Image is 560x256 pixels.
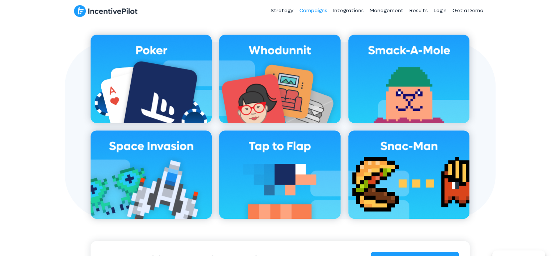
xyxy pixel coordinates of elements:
[430,1,449,20] a: Login
[267,1,296,20] a: Strategy
[74,5,138,17] img: IncentivePilot
[217,1,486,20] nav: Header Menu
[219,130,341,219] img: tap-to-flap-game-tile
[366,1,406,20] a: Management
[330,1,366,20] a: Integrations
[406,1,430,20] a: Results
[449,1,486,20] a: Get a Demo
[348,35,470,123] img: smack-a-mole-game-tile-2
[91,35,212,123] img: poker-game-tile-2
[348,130,470,219] img: snac-man-game-tile
[296,1,330,20] a: Campaigns
[91,130,212,219] img: space-Invasion-game-tile-2
[219,35,341,123] img: whodunnit-game-tile-2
